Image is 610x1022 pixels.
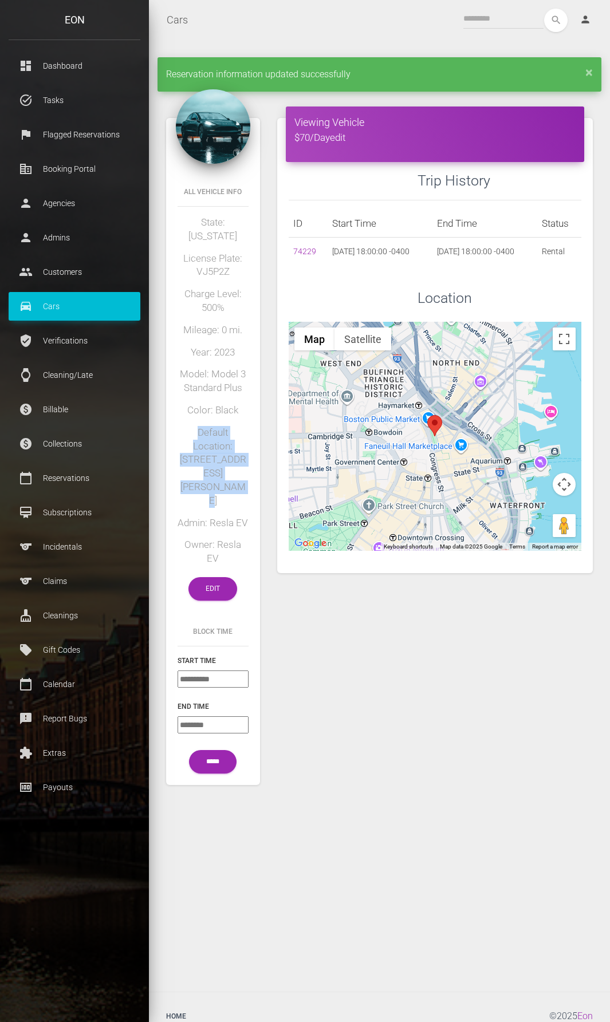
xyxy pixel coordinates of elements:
p: Claims [17,573,132,590]
button: Toggle fullscreen view [553,327,576,350]
p: Tasks [17,92,132,109]
th: End Time [432,210,537,238]
p: Agencies [17,195,132,212]
a: calendar_today Calendar [9,670,140,699]
a: sports Incidentals [9,532,140,561]
p: Billable [17,401,132,418]
a: 74229 [293,247,316,256]
a: Eon [577,1011,593,1021]
h5: Charge Level: 500% [178,287,249,315]
h5: Color: Black [178,404,249,417]
p: Report Bugs [17,710,132,727]
h5: Year: 2023 [178,346,249,360]
p: Admins [17,229,132,246]
a: Open this area in Google Maps (opens a new window) [292,536,329,551]
a: calendar_today Reservations [9,464,140,492]
h6: Block Time [178,626,249,637]
p: Payouts [17,779,132,796]
a: paid Collections [9,429,140,458]
td: [DATE] 18:00:00 -0400 [328,238,432,266]
button: Drag Pegman onto the map to open Street View [553,514,576,537]
h5: $70/Day [294,131,576,145]
p: Collections [17,435,132,452]
button: search [544,9,568,32]
p: Reservations [17,469,132,487]
h3: Trip History [418,171,581,191]
h5: Owner: Resla EV [178,538,249,566]
img: 13.jpg [176,89,250,164]
p: Verifications [17,332,132,349]
h4: Viewing Vehicle [294,115,576,129]
div: Reservation information updated successfully [158,57,601,92]
p: Cars [17,298,132,315]
th: ID [289,210,328,238]
a: person Agencies [9,189,140,218]
a: feedback Report Bugs [9,704,140,733]
td: Rental [537,238,581,266]
th: Status [537,210,581,238]
button: Show satellite imagery [334,327,391,350]
button: Show street map [294,327,334,350]
button: Keyboard shortcuts [384,543,433,551]
h5: Model: Model 3 Standard Plus [178,368,249,395]
a: task_alt Tasks [9,86,140,115]
a: watch Cleaning/Late [9,361,140,389]
h3: Location [418,288,581,308]
p: Gift Codes [17,641,132,658]
p: Flagged Reservations [17,126,132,143]
a: money Payouts [9,773,140,802]
a: flag Flagged Reservations [9,120,140,149]
p: Subscriptions [17,504,132,521]
a: paid Billable [9,395,140,424]
a: person [571,9,601,31]
a: card_membership Subscriptions [9,498,140,527]
a: Report a map error [532,543,578,550]
td: [DATE] 18:00:00 -0400 [432,238,537,266]
h6: End Time [178,701,249,712]
a: corporate_fare Booking Portal [9,155,140,183]
p: Dashboard [17,57,132,74]
a: × [585,69,593,76]
a: cleaning_services Cleanings [9,601,140,630]
h5: Admin: Resla EV [178,516,249,530]
h5: State: [US_STATE] [178,216,249,243]
a: sports Claims [9,567,140,595]
h6: All Vehicle Info [178,187,249,197]
a: Cars [167,6,188,34]
p: Customers [17,263,132,281]
h5: Mileage: 0 mi. [178,323,249,337]
i: person [580,14,591,25]
p: Incidentals [17,538,132,555]
span: Map data ©2025 Google [440,543,502,550]
a: dashboard Dashboard [9,52,140,80]
p: Extras [17,744,132,761]
a: local_offer Gift Codes [9,636,140,664]
th: Start Time [328,210,432,238]
a: person Admins [9,223,140,252]
p: Cleanings [17,607,132,624]
button: Map camera controls [553,473,576,496]
h5: Default Location: [STREET_ADDRESS][PERSON_NAME] [178,426,249,508]
a: drive_eta Cars [9,292,140,321]
a: Terms (opens in new tab) [509,543,525,550]
a: extension Extras [9,739,140,767]
p: Booking Portal [17,160,132,177]
img: Google [292,536,329,551]
h5: License Plate: VJ5P2Z [178,252,249,279]
p: Cleaning/Late [17,366,132,384]
a: verified_user Verifications [9,326,140,355]
h6: Start Time [178,656,249,666]
a: edit [330,132,345,143]
p: Calendar [17,676,132,693]
a: people Customers [9,258,140,286]
a: Edit [188,577,237,601]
